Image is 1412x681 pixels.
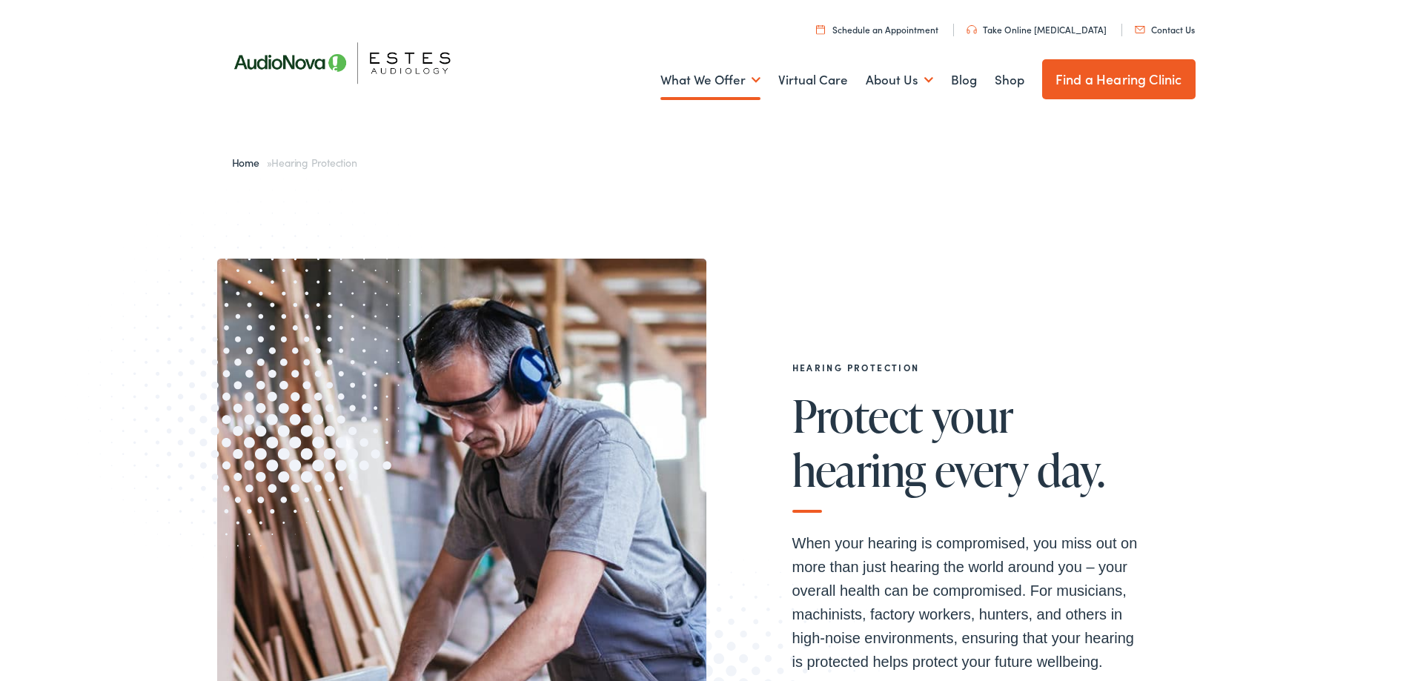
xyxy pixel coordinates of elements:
a: Shop [995,53,1024,107]
span: Protect [792,391,924,440]
a: About Us [866,53,933,107]
span: hearing [792,445,927,494]
img: Graphic image with a halftone pattern, contributing to the site's visual design. [65,167,457,569]
img: utility icon [967,25,977,34]
a: Contact Us [1135,23,1195,36]
a: Virtual Care [778,53,848,107]
img: utility icon [1135,26,1145,33]
span: Hearing Protection [271,155,357,170]
a: Take Online [MEDICAL_DATA] [967,23,1107,36]
span: day. [1037,445,1105,494]
a: Schedule an Appointment [816,23,938,36]
span: » [232,155,357,170]
a: What We Offer [660,53,760,107]
img: utility icon [816,24,825,34]
p: When your hearing is compromised, you miss out on more than just hearing the world around you – y... [792,531,1148,674]
h2: Hearing Protection [792,362,1148,373]
a: Home [232,155,267,170]
span: your [932,391,1014,440]
a: Find a Hearing Clinic [1042,59,1196,99]
a: Blog [951,53,977,107]
span: every [935,445,1029,494]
